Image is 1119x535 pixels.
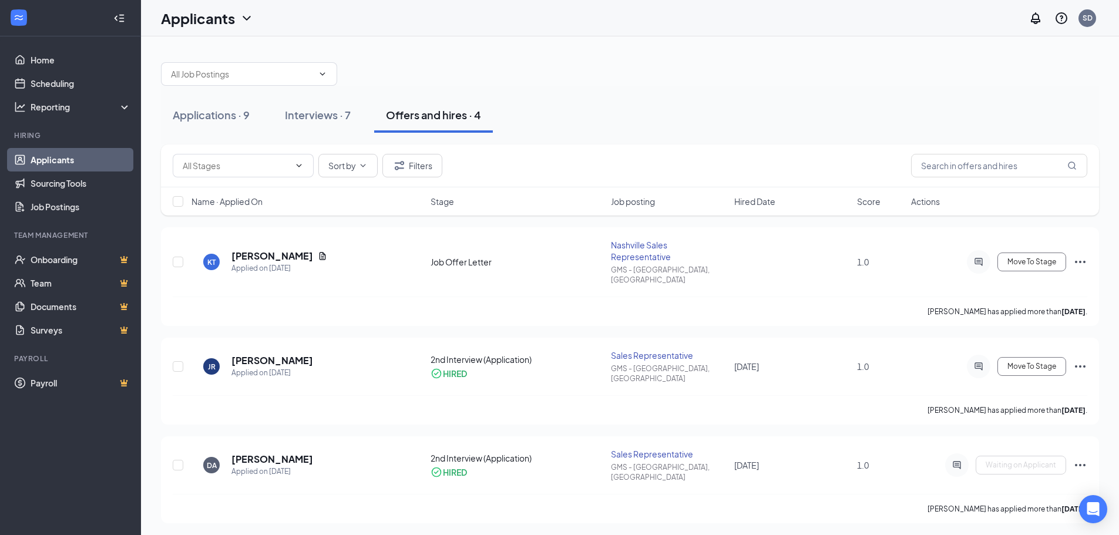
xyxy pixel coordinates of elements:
[986,461,1056,469] span: Waiting on Applicant
[318,251,327,261] svg: Document
[997,357,1066,376] button: Move To Stage
[231,453,313,466] h5: [PERSON_NAME]
[392,159,406,173] svg: Filter
[14,130,129,140] div: Hiring
[1007,258,1056,266] span: Move To Stage
[443,368,467,379] div: HIRED
[231,250,313,263] h5: [PERSON_NAME]
[431,466,442,478] svg: CheckmarkCircle
[1073,359,1087,374] svg: Ellipses
[611,239,727,263] div: Nashville Sales Representative
[183,159,290,172] input: All Stages
[734,361,759,372] span: [DATE]
[31,248,131,271] a: OnboardingCrown
[358,161,368,170] svg: ChevronDown
[318,154,378,177] button: Sort byChevronDown
[911,154,1087,177] input: Search in offers and hires
[857,460,869,470] span: 1.0
[1061,307,1086,316] b: [DATE]
[857,257,869,267] span: 1.0
[1007,362,1056,371] span: Move To Stage
[285,107,351,122] div: Interviews · 7
[997,253,1066,271] button: Move To Stage
[1073,255,1087,269] svg: Ellipses
[928,504,1087,514] p: [PERSON_NAME] has applied more than .
[14,101,26,113] svg: Analysis
[911,196,940,207] span: Actions
[857,196,881,207] span: Score
[928,307,1087,317] p: [PERSON_NAME] has applied more than .
[734,460,759,470] span: [DATE]
[191,196,263,207] span: Name · Applied On
[431,256,604,268] div: Job Offer Letter
[207,460,217,470] div: DA
[928,405,1087,415] p: [PERSON_NAME] has applied more than .
[31,295,131,318] a: DocumentsCrown
[611,265,727,285] div: GMS - [GEOGRAPHIC_DATA], [GEOGRAPHIC_DATA]
[972,362,986,371] svg: ActiveChat
[734,196,775,207] span: Hired Date
[231,466,313,477] div: Applied on [DATE]
[1029,11,1043,25] svg: Notifications
[443,466,467,478] div: HIRED
[231,354,313,367] h5: [PERSON_NAME]
[328,161,356,170] span: Sort by
[31,318,131,342] a: SurveysCrown
[173,107,250,122] div: Applications · 9
[1061,504,1086,513] b: [DATE]
[231,263,327,274] div: Applied on [DATE]
[1073,458,1087,472] svg: Ellipses
[611,448,727,460] div: Sales Representative
[386,107,481,122] div: Offers and hires · 4
[972,257,986,267] svg: ActiveChat
[431,354,604,365] div: 2nd Interview (Application)
[31,101,132,113] div: Reporting
[231,367,313,379] div: Applied on [DATE]
[208,362,216,372] div: JR
[611,462,727,482] div: GMS - [GEOGRAPHIC_DATA], [GEOGRAPHIC_DATA]
[976,456,1066,475] button: Waiting on Applicant
[950,460,964,470] svg: ActiveChat
[31,48,131,72] a: Home
[31,371,131,395] a: PayrollCrown
[382,154,442,177] button: Filter Filters
[171,68,313,80] input: All Job Postings
[1083,13,1093,23] div: SD
[207,257,216,267] div: KT
[431,196,454,207] span: Stage
[1067,161,1077,170] svg: MagnifyingGlass
[31,195,131,218] a: Job Postings
[431,452,604,464] div: 2nd Interview (Application)
[611,349,727,361] div: Sales Representative
[294,161,304,170] svg: ChevronDown
[1061,406,1086,415] b: [DATE]
[611,364,727,383] div: GMS - [GEOGRAPHIC_DATA], [GEOGRAPHIC_DATA]
[13,12,25,23] svg: WorkstreamLogo
[857,361,869,372] span: 1.0
[14,354,129,364] div: Payroll
[14,230,129,240] div: Team Management
[1079,495,1107,523] div: Open Intercom Messenger
[240,11,254,25] svg: ChevronDown
[113,12,125,24] svg: Collapse
[31,271,131,295] a: TeamCrown
[611,196,655,207] span: Job posting
[161,8,235,28] h1: Applicants
[1054,11,1068,25] svg: QuestionInfo
[318,69,327,79] svg: ChevronDown
[431,368,442,379] svg: CheckmarkCircle
[31,72,131,95] a: Scheduling
[31,148,131,171] a: Applicants
[31,171,131,195] a: Sourcing Tools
